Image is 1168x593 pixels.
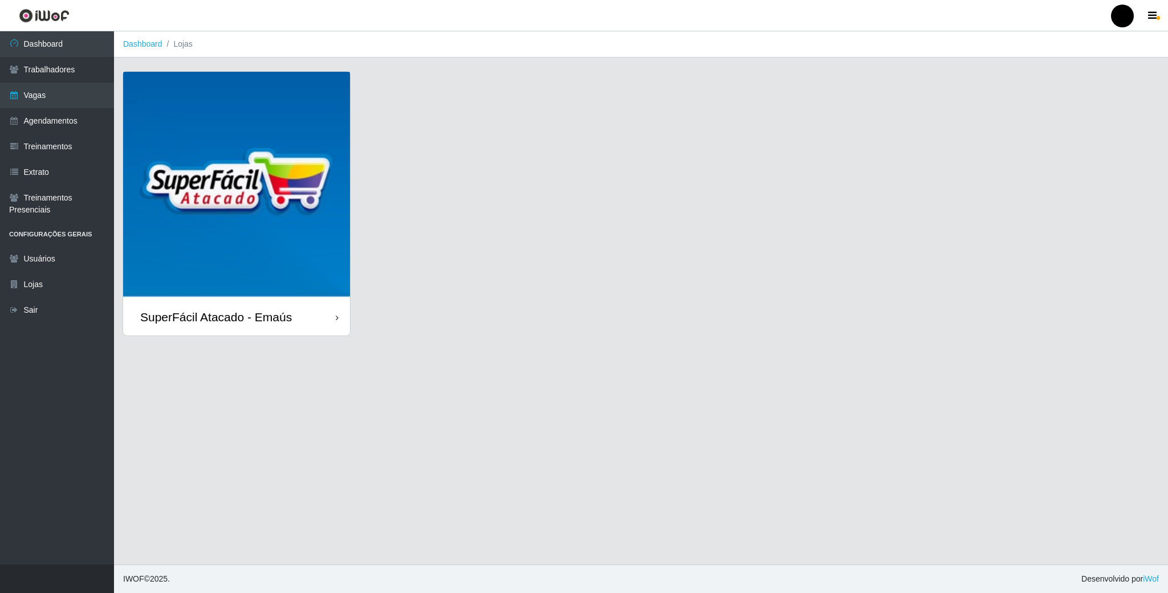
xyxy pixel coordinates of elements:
img: cardImg [123,72,350,298]
img: CoreUI Logo [19,9,70,23]
a: SuperFácil Atacado - Emaús [123,72,350,336]
span: © 2025 . [123,573,170,585]
a: Dashboard [123,39,162,48]
a: iWof [1143,574,1159,583]
nav: breadcrumb [114,31,1168,58]
span: Desenvolvido por [1081,573,1159,585]
span: IWOF [123,574,144,583]
li: Lojas [162,38,193,50]
div: SuperFácil Atacado - Emaús [140,310,292,324]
